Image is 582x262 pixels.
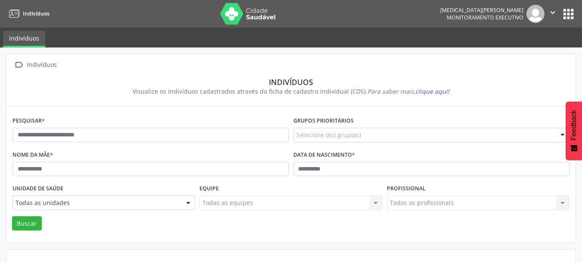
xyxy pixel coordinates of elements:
[12,216,42,231] button: Buscar
[415,87,449,95] span: clique aqui!
[566,101,582,160] button: Feedback - Mostrar pesquisa
[440,6,523,14] div: [MEDICAL_DATA][PERSON_NAME]
[12,114,45,128] label: Pesquisar
[12,59,25,71] i: 
[6,6,50,21] a: Indivíduos
[19,77,563,87] div: Indivíduos
[199,182,219,196] label: Equipe
[387,182,426,196] label: Profissional
[25,59,58,71] div: Indivíduos
[561,6,576,22] button: apps
[23,10,50,17] span: Indivíduos
[570,110,578,140] span: Feedback
[296,130,361,139] span: Selecione o(s) grupo(s)
[293,148,355,162] label: Data de nascimento
[16,199,177,207] span: Todas as unidades
[19,87,563,96] div: Visualize os indivíduos cadastrados através da ficha de cadastro individual (CDS).
[526,5,545,23] img: img
[548,8,557,17] i: 
[447,14,523,21] span: Monitoramento Executivo
[12,148,53,162] label: Nome da mãe
[545,5,561,23] button: 
[293,114,354,128] label: Grupos prioritários
[3,31,45,47] a: Indivíduos
[12,59,58,71] a:  Indivíduos
[12,182,63,196] label: Unidade de saúde
[367,87,449,95] i: Para saber mais,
